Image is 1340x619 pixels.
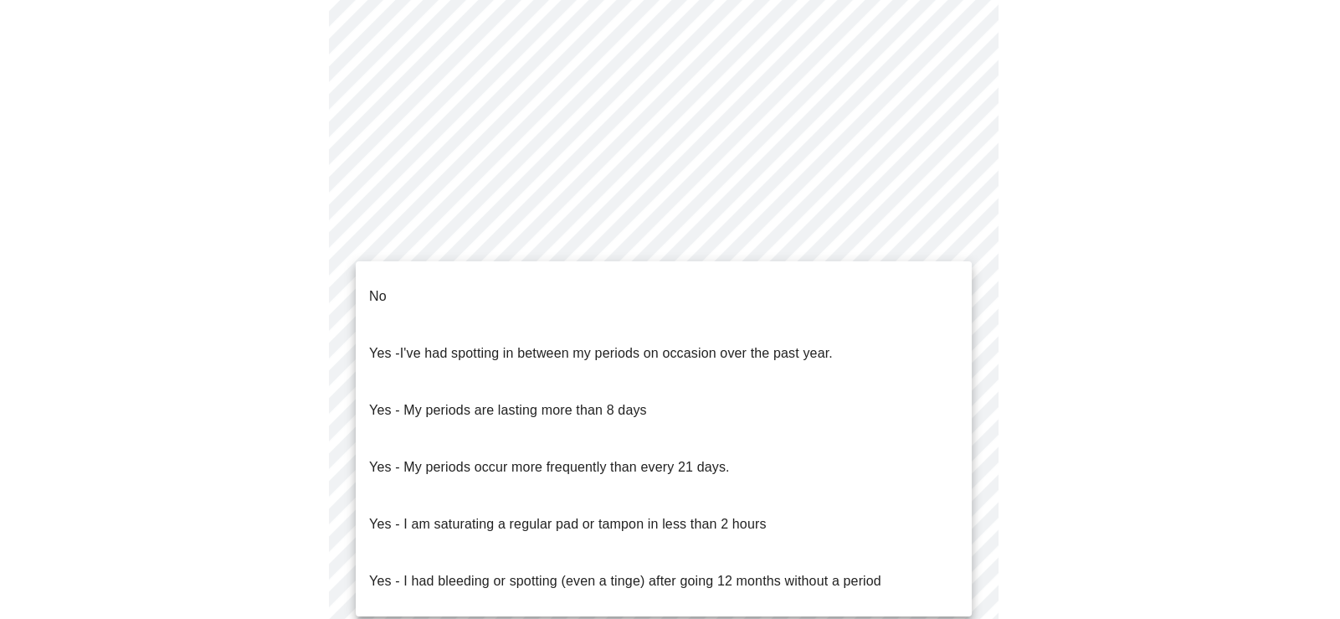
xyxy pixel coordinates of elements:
[369,286,387,307] p: No
[369,571,881,591] p: Yes - I had bleeding or spotting (even a tinge) after going 12 months without a period
[369,343,833,364] p: Yes -
[369,457,730,477] p: Yes - My periods occur more frequently than every 21 days.
[369,514,766,534] p: Yes - I am saturating a regular pad or tampon in less than 2 hours
[400,346,833,360] span: I've had spotting in between my periods on occasion over the past year.
[369,400,647,420] p: Yes - My periods are lasting more than 8 days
